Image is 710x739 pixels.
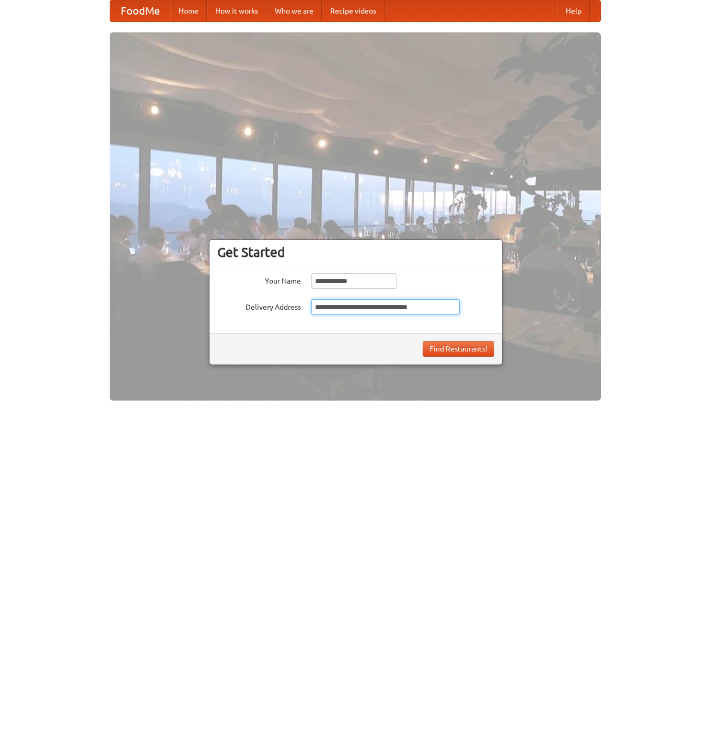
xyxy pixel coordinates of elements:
a: Home [170,1,207,21]
a: Help [557,1,590,21]
button: Find Restaurants! [423,341,494,357]
a: Recipe videos [322,1,385,21]
label: Delivery Address [217,299,301,312]
h3: Get Started [217,244,494,260]
a: Who we are [266,1,322,21]
a: How it works [207,1,266,21]
label: Your Name [217,273,301,286]
a: FoodMe [110,1,170,21]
